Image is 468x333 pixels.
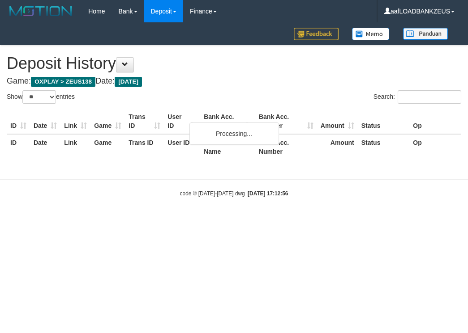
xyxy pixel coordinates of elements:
th: Bank Acc. Number [255,134,317,160]
th: Bank Acc. Name [200,109,255,134]
img: panduan.png [403,28,448,40]
span: [DATE] [115,77,142,87]
input: Search: [398,90,461,104]
img: MOTION_logo.png [7,4,75,18]
th: Date [30,134,60,160]
th: Op [409,109,461,134]
th: Link [60,109,90,134]
th: Bank Acc. Number [255,109,317,134]
th: User ID [164,109,200,134]
th: Status [358,109,410,134]
th: Trans ID [125,109,164,134]
label: Show entries [7,90,75,104]
th: Status [358,134,410,160]
th: Amount [317,109,358,134]
th: ID [7,109,30,134]
h1: Deposit History [7,55,461,72]
th: Game [90,134,125,160]
img: Button%20Memo.svg [352,28,390,40]
div: Processing... [189,122,279,145]
h4: Game: Date: [7,77,461,86]
select: Showentries [22,90,56,104]
th: Op [409,134,461,160]
th: Bank Acc. Name [200,134,255,160]
small: code © [DATE]-[DATE] dwg | [180,190,288,197]
th: Link [60,134,90,160]
img: Feedback.jpg [294,28,339,40]
label: Search: [374,90,461,104]
th: Amount [317,134,358,160]
th: Trans ID [125,134,164,160]
span: OXPLAY > ZEUS138 [31,77,95,87]
th: Game [90,109,125,134]
th: ID [7,134,30,160]
th: Date [30,109,60,134]
th: User ID [164,134,200,160]
strong: [DATE] 17:12:56 [248,190,288,197]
